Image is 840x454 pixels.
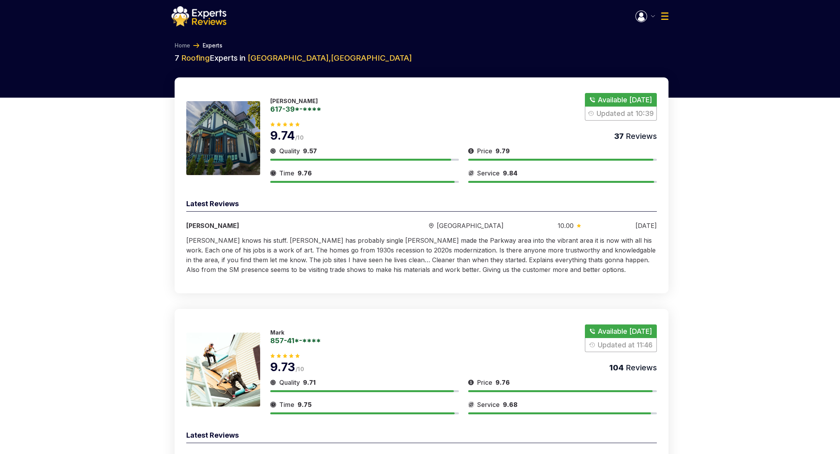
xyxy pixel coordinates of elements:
span: 37 [614,131,624,141]
span: Roofing [181,53,210,63]
img: Menu Icon [661,12,668,20]
span: Service [477,168,500,178]
span: 9.76 [495,379,510,386]
div: [PERSON_NAME] [186,221,374,230]
span: /10 [296,366,304,372]
div: Latest Reviews [186,198,657,212]
span: 9.75 [297,401,311,408]
span: 9.57 [303,147,317,155]
span: Service [477,400,500,409]
p: [PERSON_NAME] [270,98,321,104]
h2: 7 Experts in [175,53,668,63]
img: Menu Icon [635,11,647,22]
span: Reviews [624,363,657,372]
span: Price [477,146,492,156]
img: slider icon [468,168,474,178]
a: Experts [203,42,222,49]
span: Time [279,400,294,409]
span: 9.71 [303,379,316,386]
span: 9.84 [503,169,518,177]
span: 9.79 [495,147,510,155]
img: 175888059593976.jpeg [186,333,260,407]
nav: Breadcrumb [171,42,668,49]
img: slider icon [468,400,474,409]
span: 9.74 [270,128,295,142]
span: /10 [295,134,304,141]
span: 10.00 [558,221,574,230]
p: Mark [270,329,321,336]
img: Menu Icon [651,15,655,17]
span: 9.73 [270,360,296,374]
span: Quality [279,378,300,387]
img: slider icon [468,146,474,156]
img: slider icon [429,223,434,229]
img: 175933056172119.jpeg [186,101,260,175]
span: 9.76 [297,169,312,177]
span: [GEOGRAPHIC_DATA] [437,221,504,230]
img: slider icon [270,378,276,387]
img: logo [171,6,226,26]
span: Reviews [624,131,657,141]
img: slider icon [468,378,474,387]
img: slider icon [270,400,276,409]
span: Price [477,378,492,387]
img: slider icon [577,224,581,228]
span: [GEOGRAPHIC_DATA] , [GEOGRAPHIC_DATA] [248,53,412,63]
span: [PERSON_NAME] knows his stuff. [PERSON_NAME] has probably single [PERSON_NAME] made the Parkway a... [186,237,656,273]
a: Home [175,42,190,49]
span: 9.68 [503,401,518,408]
span: Time [279,168,294,178]
span: 104 [609,363,624,372]
div: [DATE] [635,221,657,230]
img: slider icon [270,146,276,156]
img: slider icon [270,168,276,178]
span: Quality [279,146,300,156]
div: Latest Reviews [186,430,657,443]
